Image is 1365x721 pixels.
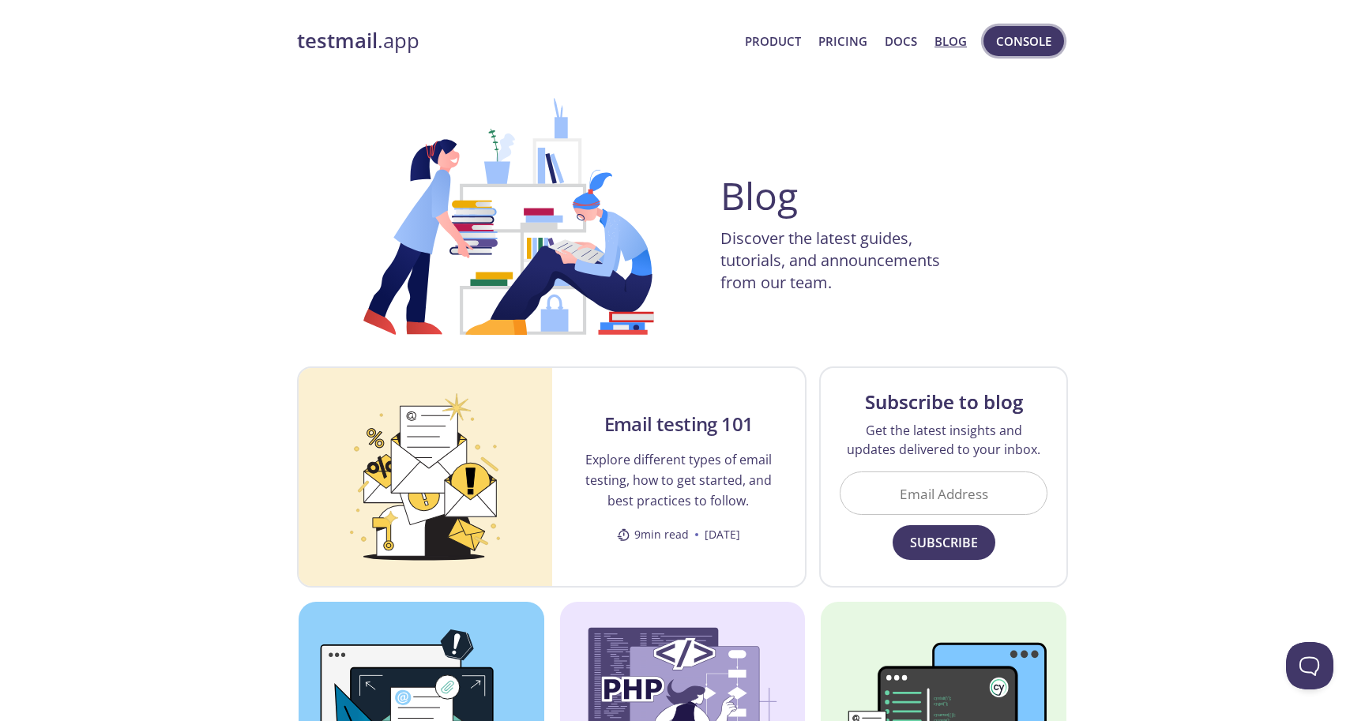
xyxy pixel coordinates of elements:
[893,525,995,560] button: Subscribe
[910,531,978,554] span: Subscribe
[571,449,787,511] p: Explore different types of email testing, how to get started, and best practices to follow.
[840,421,1047,459] p: Get the latest insights and updates delivered to your inbox.
[1286,642,1333,689] iframe: Help Scout Beacon - Open
[335,98,682,335] img: BLOG-HEADER
[720,177,798,215] h1: Blog
[996,31,1051,51] span: Console
[604,411,754,437] h2: Email testing 101
[745,31,801,51] a: Product
[297,366,807,588] a: Email testing 101Email testing 101Explore different types of email testing, how to get started, a...
[865,389,1023,415] h3: Subscribe to blog
[299,368,552,586] img: Email testing 101
[617,527,689,543] span: 9 min read
[720,227,973,294] p: Discover the latest guides, tutorials, and announcements from our team.
[818,31,867,51] a: Pricing
[297,28,732,54] a: testmail.app
[934,31,967,51] a: Blog
[885,31,917,51] a: Docs
[297,27,378,54] strong: testmail
[983,26,1064,56] button: Console
[705,527,740,543] time: [DATE]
